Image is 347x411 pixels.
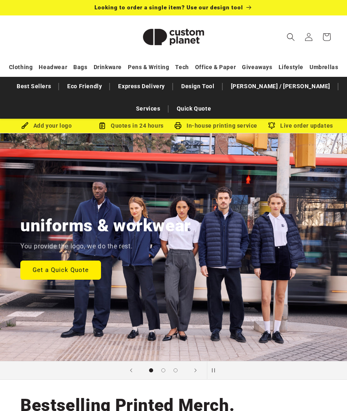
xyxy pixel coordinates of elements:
[174,122,182,129] img: In-house printing
[242,60,272,74] a: Giveaways
[94,60,122,74] a: Drinkware
[9,60,33,74] a: Clothing
[173,121,258,131] div: In-house printing service
[128,60,169,74] a: Pens & Writing
[268,122,275,129] img: Order updates
[94,4,243,11] span: Looking to order a single item? Use our design tool
[306,372,347,411] iframe: Chat Widget
[258,121,343,131] div: Live order updates
[4,121,89,131] div: Add your logo
[282,28,300,46] summary: Search
[89,121,173,131] div: Quotes in 24 hours
[310,60,338,74] a: Umbrellas
[73,60,87,74] a: Bags
[157,364,169,376] button: Load slide 2 of 3
[279,60,303,74] a: Lifestyle
[130,15,217,58] a: Custom Planet
[132,102,165,116] a: Services
[133,19,214,55] img: Custom Planet
[145,364,157,376] button: Load slide 1 of 3
[169,364,182,376] button: Load slide 3 of 3
[175,60,189,74] a: Tech
[195,60,236,74] a: Office & Paper
[99,122,106,129] img: Order Updates Icon
[227,79,334,94] a: [PERSON_NAME] / [PERSON_NAME]
[20,241,132,252] p: You provide the logo, we do the rest.
[20,261,101,280] a: Get a Quick Quote
[39,60,67,74] a: Headwear
[173,102,215,116] a: Quick Quote
[187,361,204,379] button: Next slide
[63,79,106,94] a: Eco Friendly
[177,79,219,94] a: Design Tool
[20,215,191,237] h2: uniforms & workwear
[122,361,140,379] button: Previous slide
[207,361,225,379] button: Pause slideshow
[13,79,55,94] a: Best Sellers
[114,79,169,94] a: Express Delivery
[21,122,29,129] img: Brush Icon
